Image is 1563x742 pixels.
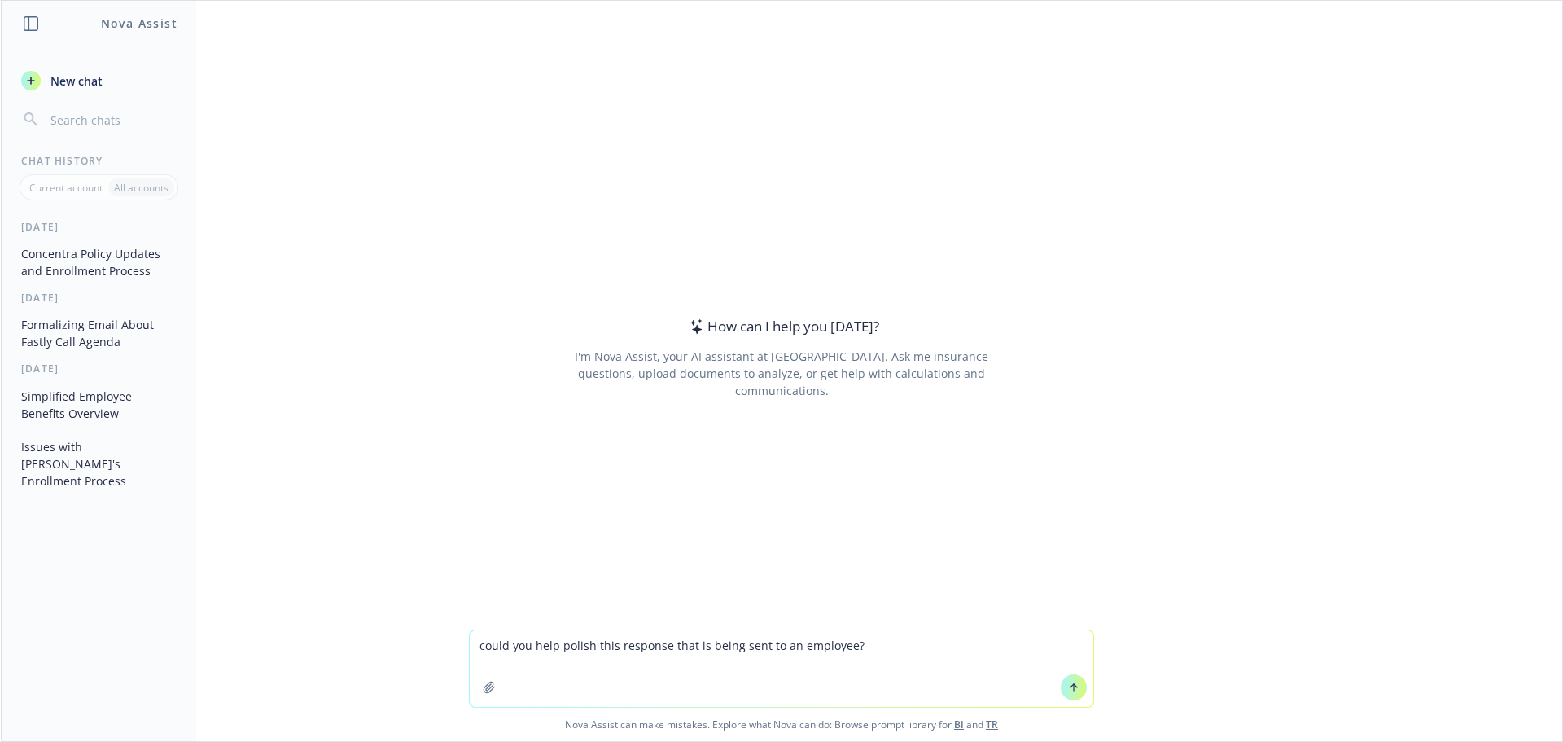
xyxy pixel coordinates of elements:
[552,348,1010,399] div: I'm Nova Assist, your AI assistant at [GEOGRAPHIC_DATA]. Ask me insurance questions, upload docum...
[470,630,1093,707] textarea: could you help polish this response that is being sent to an employee?
[2,362,196,375] div: [DATE]
[2,291,196,305] div: [DATE]
[15,240,183,284] button: Concentra Policy Updates and Enrollment Process
[954,718,964,731] a: BI
[7,708,1556,741] span: Nova Assist can make mistakes. Explore what Nova can do: Browse prompt library for and
[114,181,169,195] p: All accounts
[101,15,177,32] h1: Nova Assist
[15,383,183,427] button: Simplified Employee Benefits Overview
[47,108,177,131] input: Search chats
[29,181,103,195] p: Current account
[986,718,998,731] a: TR
[15,311,183,355] button: Formalizing Email About Fastly Call Agenda
[2,154,196,168] div: Chat History
[47,72,103,90] span: New chat
[685,316,879,337] div: How can I help you [DATE]?
[15,433,183,494] button: Issues with [PERSON_NAME]'s Enrollment Process
[15,66,183,95] button: New chat
[2,220,196,234] div: [DATE]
